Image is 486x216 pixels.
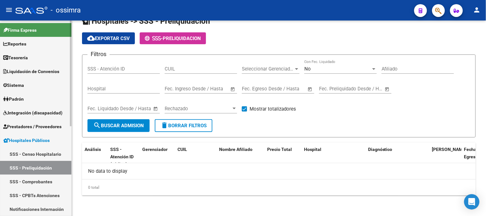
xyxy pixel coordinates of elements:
[242,66,294,72] span: Seleccionar Gerenciador
[155,119,212,132] button: Borrar Filtros
[301,143,366,171] datatable-header-cell: Hospital
[219,147,252,152] span: Nombre Afiliado
[161,121,168,129] mat-icon: delete
[3,54,28,61] span: Tesorería
[93,121,101,129] mat-icon: search
[87,119,150,132] button: Buscar admision
[3,123,62,130] span: Prestadores / Proveedores
[140,32,206,44] button: -PRELIQUIDACION
[3,40,26,47] span: Reportes
[319,86,340,92] input: Start date
[114,106,145,112] input: End date
[464,147,478,159] span: Fecha Egreso
[268,86,300,92] input: End date
[368,147,392,152] span: Diagnóstico
[304,147,321,152] span: Hospital
[3,137,50,144] span: Hospitales Públicos
[267,147,292,152] span: Precio Total
[82,143,108,171] datatable-header-cell: Análisis
[473,6,481,14] mat-icon: person
[430,143,462,171] datatable-header-cell: Fecha Ingreso
[464,194,480,210] div: Open Intercom Messenger
[165,86,185,92] input: Start date
[152,105,160,112] button: Open calendar
[51,3,81,17] span: - ossimra
[108,143,140,171] datatable-header-cell: SSS - Atención ID (código)
[87,34,95,42] mat-icon: cloud_download
[93,123,144,129] span: Buscar admision
[87,106,108,112] input: Start date
[3,27,37,34] span: Firma Express
[87,36,130,41] span: Exportar CSV
[265,143,301,171] datatable-header-cell: Precio Total
[177,147,187,152] span: CUIL
[3,68,59,75] span: Liquidación de Convenios
[229,86,237,93] button: Open calendar
[3,109,62,116] span: Integración (discapacidad)
[346,86,377,92] input: End date
[304,66,311,72] span: No
[82,163,476,179] div: No data to display
[163,36,201,41] span: PRELIQUIDACION
[307,86,314,93] button: Open calendar
[5,6,13,14] mat-icon: menu
[242,86,263,92] input: Start date
[87,50,110,59] h3: Filtros
[366,143,430,171] datatable-header-cell: Diagnóstico
[82,32,135,44] button: Exportar CSV
[3,96,24,103] span: Padrón
[145,36,163,41] span: -
[384,86,391,93] button: Open calendar
[85,147,101,152] span: Análisis
[161,123,207,129] span: Borrar Filtros
[175,143,217,171] datatable-header-cell: CUIL
[82,179,476,195] div: 0 total
[142,147,168,152] span: Gerenciador
[432,147,467,152] span: [PERSON_NAME]
[110,147,134,167] span: SSS - Atención ID (código)
[82,17,210,26] span: Hospitales -> SSS - Preliquidación
[165,106,231,112] span: Rechazado
[140,143,175,171] datatable-header-cell: Gerenciador
[250,105,296,113] span: Mostrar totalizadores
[217,143,265,171] datatable-header-cell: Nombre Afiliado
[3,82,24,89] span: Sistema
[191,86,222,92] input: End date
